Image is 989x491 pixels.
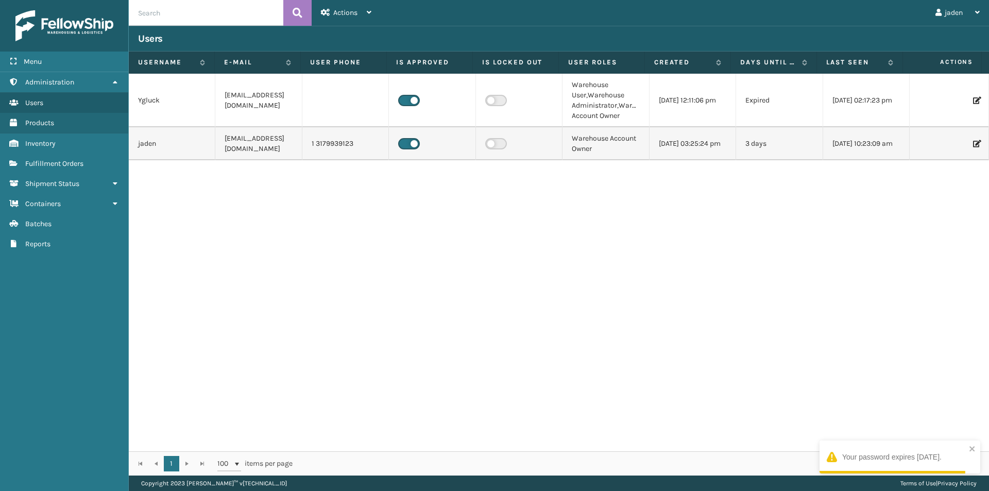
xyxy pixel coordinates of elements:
[823,74,910,127] td: [DATE] 02:17:23 pm
[562,74,649,127] td: Warehouse User,Warehouse Administrator,Warehouse Account Owner
[568,58,635,67] label: User Roles
[138,32,163,45] h3: Users
[24,57,42,66] span: Menu
[302,127,389,160] td: 1 3179939123
[25,159,83,168] span: Fulfillment Orders
[740,58,797,67] label: Days until password expires
[482,58,549,67] label: Is Locked Out
[650,127,736,160] td: [DATE] 03:25:24 pm
[310,58,377,67] label: User phone
[25,78,74,87] span: Administration
[906,54,979,71] span: Actions
[562,127,649,160] td: Warehouse Account Owner
[333,8,357,17] span: Actions
[968,445,976,454] button: close
[25,118,54,127] span: Products
[654,58,711,67] label: Created
[973,140,979,147] i: Edit
[650,74,736,127] td: [DATE] 12:11:06 pm
[215,127,302,160] td: [EMAIL_ADDRESS][DOMAIN_NAME]
[25,240,50,248] span: Reports
[826,58,883,67] label: Last Seen
[973,97,979,104] i: Edit
[25,219,52,228] span: Batches
[823,127,910,160] td: [DATE] 10:23:09 am
[141,476,287,491] p: Copyright 2023 [PERSON_NAME]™ v [TECHNICAL_ID]
[224,58,281,67] label: E-mail
[25,179,79,188] span: Shipment Status
[307,459,978,469] div: 1 - 2 of 2 items
[842,452,941,463] div: Your password expires [DATE].
[15,10,113,41] img: logo
[129,127,215,160] td: jaden
[129,74,215,127] td: Ygluck
[736,74,823,127] td: Expired
[138,58,195,67] label: Username
[396,58,463,67] label: Is Approved
[25,139,56,148] span: Inventory
[164,456,179,471] a: 1
[736,127,823,160] td: 3 days
[215,74,302,127] td: [EMAIL_ADDRESS][DOMAIN_NAME]
[25,199,61,208] span: Containers
[25,98,43,107] span: Users
[217,456,293,471] span: items per page
[217,459,233,469] span: 100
